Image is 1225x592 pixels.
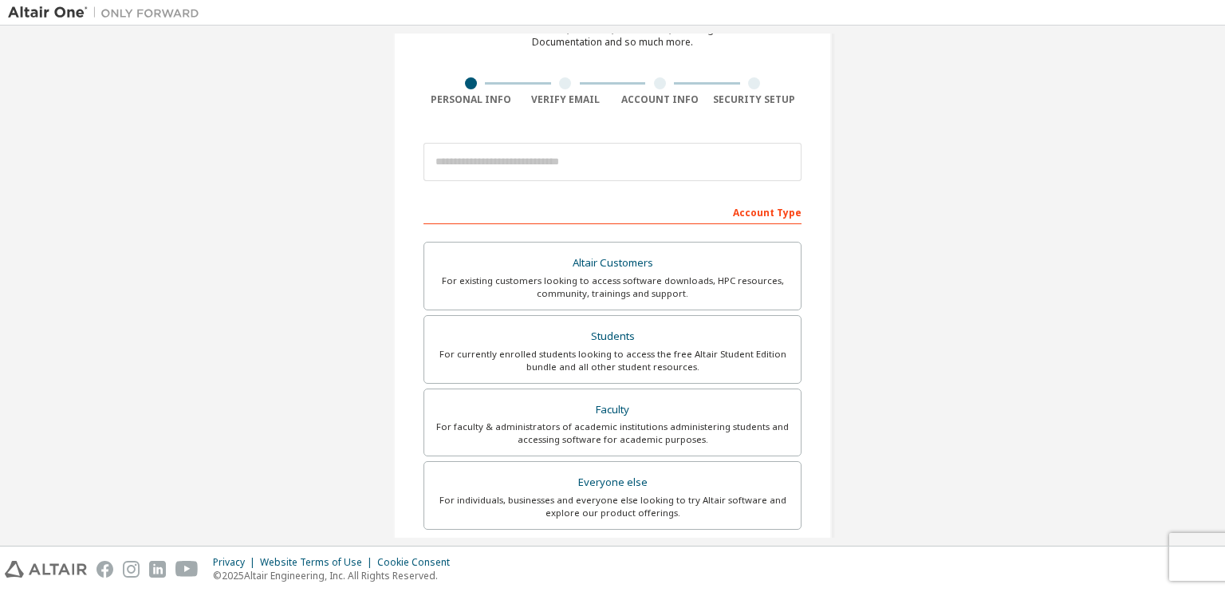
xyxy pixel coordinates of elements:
div: Altair Customers [434,252,791,274]
img: youtube.svg [175,561,199,578]
img: Altair One [8,5,207,21]
div: Faculty [434,399,791,421]
div: Account Info [612,93,707,106]
div: Security Setup [707,93,802,106]
div: Website Terms of Use [260,556,377,569]
div: For individuals, businesses and everyone else looking to try Altair software and explore our prod... [434,494,791,519]
div: Verify Email [518,93,613,106]
div: Everyone else [434,472,791,494]
img: instagram.svg [123,561,140,578]
div: For faculty & administrators of academic institutions administering students and accessing softwa... [434,420,791,446]
div: Personal Info [423,93,518,106]
img: altair_logo.svg [5,561,87,578]
div: For existing customers looking to access software downloads, HPC resources, community, trainings ... [434,274,791,300]
div: Cookie Consent [377,556,459,569]
img: linkedin.svg [149,561,166,578]
div: For currently enrolled students looking to access the free Altair Student Edition bundle and all ... [434,348,791,373]
img: facebook.svg [97,561,113,578]
div: For Free Trials, Licenses, Downloads, Learning & Documentation and so much more. [502,23,723,49]
p: © 2025 Altair Engineering, Inc. All Rights Reserved. [213,569,459,582]
div: Students [434,326,791,348]
div: Account Type [423,199,802,224]
div: Privacy [213,556,260,569]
